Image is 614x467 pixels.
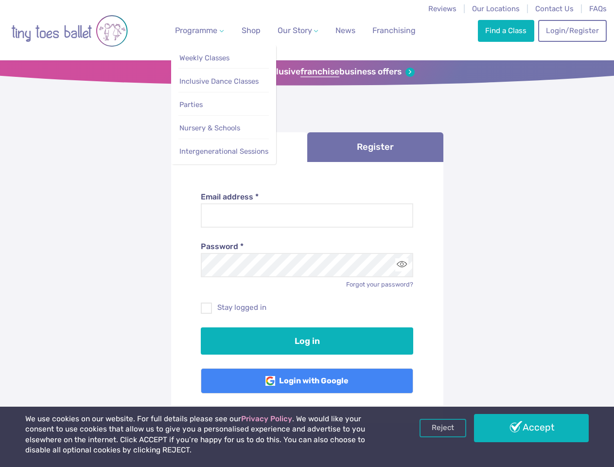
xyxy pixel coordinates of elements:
[11,6,128,55] img: tiny toes ballet
[171,162,443,424] div: Log in
[307,132,443,162] a: Register
[179,54,229,62] span: Weekly Classes
[335,26,355,35] span: News
[178,49,269,67] a: Weekly Classes
[178,119,269,137] a: Nursery & Schools
[178,143,269,161] a: Intergenerational Sessions
[474,414,589,442] a: Accept
[201,327,413,355] button: Log in
[265,376,275,386] img: Google Logo
[25,414,391,456] p: We use cookies on our website. For full details please see our . We would like your consent to us...
[171,21,228,40] a: Programme
[179,100,203,109] span: Parties
[420,419,466,437] a: Reject
[273,21,322,40] a: Our Story
[372,26,416,35] span: Franchising
[241,414,292,423] a: Privacy Policy
[238,21,264,40] a: Shop
[538,20,606,41] a: Login/Register
[199,67,415,77] a: Sign up for our exclusivefranchisebusiness offers
[278,26,312,35] span: Our Story
[175,26,217,35] span: Programme
[201,303,413,313] label: Stay logged in
[332,21,359,40] a: News
[300,67,339,77] strong: franchise
[242,26,261,35] span: Shop
[178,72,269,90] a: Inclusive Dance Classes
[201,368,413,394] a: Login with Google
[368,21,420,40] a: Franchising
[478,20,534,41] a: Find a Class
[589,4,607,13] a: FAQs
[201,192,413,202] label: Email address *
[179,77,259,86] span: Inclusive Dance Classes
[472,4,520,13] a: Our Locations
[201,241,413,252] label: Password *
[178,96,269,114] a: Parties
[428,4,456,13] a: Reviews
[535,4,574,13] a: Contact Us
[179,124,240,132] span: Nursery & Schools
[395,258,408,271] button: Toggle password visibility
[179,147,268,156] span: Intergenerational Sessions
[346,281,413,288] a: Forgot your password?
